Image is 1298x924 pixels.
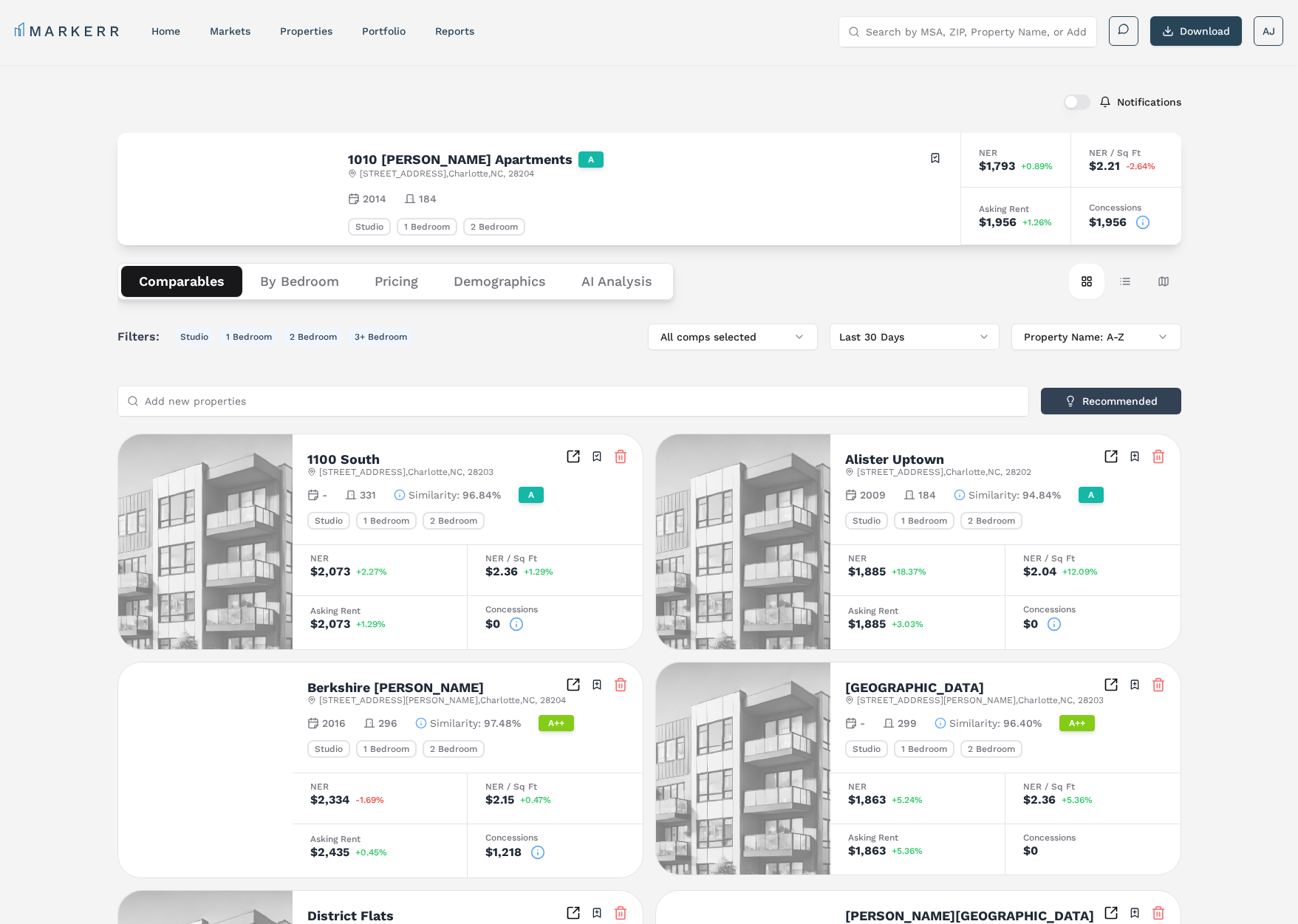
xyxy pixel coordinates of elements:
div: 1 Bedroom [894,740,954,758]
div: $2.21 [1089,160,1120,172]
button: Similarity:96.40% [935,716,1042,730]
a: Inspect Comparables [1104,677,1118,692]
input: Add new properties [145,386,1019,416]
input: Search by MSA, ZIP, Property Name, or Address [866,17,1087,47]
button: Pricing [357,266,436,297]
a: Inspect Comparables [566,449,581,464]
div: Studio [307,512,350,530]
span: -1.69% [355,795,384,804]
span: +0.47% [520,795,551,804]
div: NER [310,554,449,563]
div: Concessions [1089,203,1164,212]
span: [STREET_ADDRESS] , Charlotte , NC , 28204 [360,168,534,179]
div: $2.36 [485,566,518,578]
span: [STREET_ADDRESS][PERSON_NAME] , Charlotte , NC , 28203 [857,694,1104,706]
span: +12.09% [1062,567,1098,576]
span: Similarity : [430,716,481,730]
span: 184 [419,191,437,206]
div: A++ [539,715,574,731]
button: AJ [1254,16,1283,46]
span: +1.26% [1022,218,1052,227]
span: AJ [1263,24,1275,38]
div: 2 Bedroom [960,512,1022,530]
button: 2 Bedroom [284,328,343,346]
div: A [519,487,544,503]
div: $1,793 [979,160,1015,172]
div: Asking Rent [979,205,1053,213]
a: Inspect Comparables [1104,449,1118,464]
span: [STREET_ADDRESS][PERSON_NAME] , Charlotte , NC , 28204 [319,694,566,706]
button: Download [1150,16,1242,46]
div: $2.15 [485,794,514,806]
div: 1 Bedroom [397,218,457,236]
span: +5.36% [892,846,923,855]
div: $2.04 [1023,566,1056,578]
button: 1 Bedroom [220,328,278,346]
div: Concessions [1023,605,1163,614]
div: Concessions [485,605,625,614]
button: Similarity:96.84% [394,487,501,502]
span: Similarity : [949,716,1000,730]
a: Inspect Comparables [566,906,581,920]
div: NER / Sq Ft [1023,782,1163,791]
span: +5.36% [1062,795,1093,804]
div: NER / Sq Ft [1023,554,1163,563]
a: Inspect Comparables [1104,906,1118,920]
span: 2014 [363,191,386,206]
div: Studio [348,218,391,236]
span: 2016 [322,716,346,730]
div: Concessions [485,833,625,842]
button: By Bedroom [242,266,357,297]
div: $2,073 [310,566,350,578]
a: markets [210,25,250,37]
div: NER [310,782,449,791]
div: Studio [845,740,888,758]
div: $1,218 [485,846,522,858]
h2: Alister Uptown [845,453,944,466]
span: 296 [378,716,397,730]
label: Notifications [1117,97,1181,107]
span: 96.40% [1003,716,1042,730]
h2: [PERSON_NAME][GEOGRAPHIC_DATA] [845,909,1094,923]
h2: Berkshire [PERSON_NAME] [307,681,484,694]
span: +0.89% [1021,162,1053,171]
a: Portfolio [362,25,406,37]
div: $2.36 [1023,794,1056,806]
span: +18.37% [892,567,926,576]
span: 94.84% [1022,487,1061,502]
button: Recommended [1041,388,1181,414]
span: +3.03% [892,620,923,629]
div: 2 Bedroom [960,740,1022,758]
span: +5.24% [892,795,923,804]
span: 299 [898,716,917,730]
h2: 1100 South [307,453,380,466]
div: $1,863 [848,794,886,806]
button: Similarity:94.84% [954,487,1061,502]
span: +1.29% [524,567,553,576]
span: Filters: [117,328,168,346]
span: +1.29% [356,620,386,629]
div: $0 [485,618,500,630]
div: $2,435 [310,846,349,858]
span: - [322,487,327,502]
h2: District Flats [307,909,394,923]
span: Similarity : [409,487,460,502]
div: 1 Bedroom [356,512,417,530]
div: $1,885 [848,618,886,630]
div: $1,956 [1089,216,1127,228]
div: $0 [1023,618,1038,630]
span: [STREET_ADDRESS] , Charlotte , NC , 28203 [319,466,493,478]
div: $1,956 [979,216,1017,228]
div: 1 Bedroom [894,512,954,530]
div: A++ [1059,715,1095,731]
div: $2,334 [310,794,349,806]
div: NER [848,554,987,563]
div: Studio [307,740,350,758]
span: 97.48% [484,716,521,730]
div: $2,073 [310,618,350,630]
span: [STREET_ADDRESS] , Charlotte , NC , 28202 [857,466,1031,478]
span: Similarity : [969,487,1019,502]
div: Concessions [1023,833,1163,842]
a: Inspect Comparables [566,677,581,692]
button: AI Analysis [564,266,670,297]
